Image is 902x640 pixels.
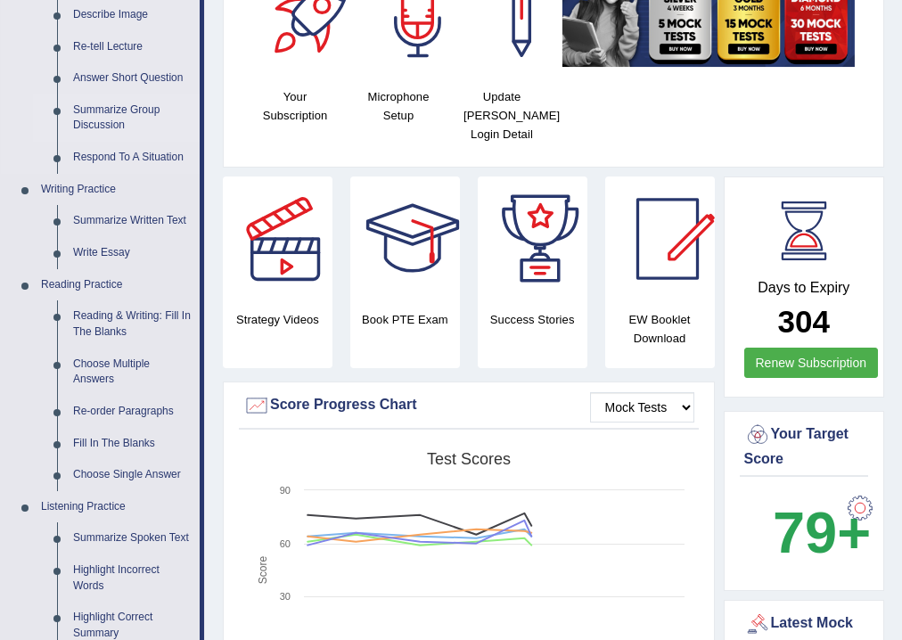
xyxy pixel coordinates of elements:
h4: Success Stories [478,310,587,329]
h4: EW Booklet Download [605,310,715,348]
a: Choose Multiple Answers [65,349,200,396]
text: 30 [280,591,291,602]
a: Summarize Spoken Text [65,522,200,554]
h4: Strategy Videos [223,310,332,329]
h4: Book PTE Exam [350,310,460,329]
h4: Update [PERSON_NAME] Login Detail [459,87,545,144]
a: Fill In The Blanks [65,428,200,460]
div: Score Progress Chart [243,392,694,419]
b: 304 [778,304,830,339]
h4: Days to Expiry [744,280,865,296]
a: Reading Practice [33,269,200,301]
h4: Microphone Setup [356,87,441,125]
a: Highlight Incorrect Words [65,554,200,602]
a: Re-order Paragraphs [65,396,200,428]
a: Listening Practice [33,491,200,523]
b: 79+ [773,500,871,565]
text: 60 [280,538,291,549]
h4: Your Subscription [252,87,338,125]
tspan: Test scores [427,450,511,468]
tspan: Score [257,556,269,585]
a: Summarize Group Discussion [65,94,200,142]
a: Writing Practice [33,174,200,206]
a: Renew Subscription [744,348,879,378]
a: Choose Single Answer [65,459,200,491]
div: Your Target Score [744,422,865,470]
text: 90 [280,485,291,496]
a: Re-tell Lecture [65,31,200,63]
a: Answer Short Question [65,62,200,94]
a: Summarize Written Text [65,205,200,237]
a: Write Essay [65,237,200,269]
a: Reading & Writing: Fill In The Blanks [65,300,200,348]
a: Respond To A Situation [65,142,200,174]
